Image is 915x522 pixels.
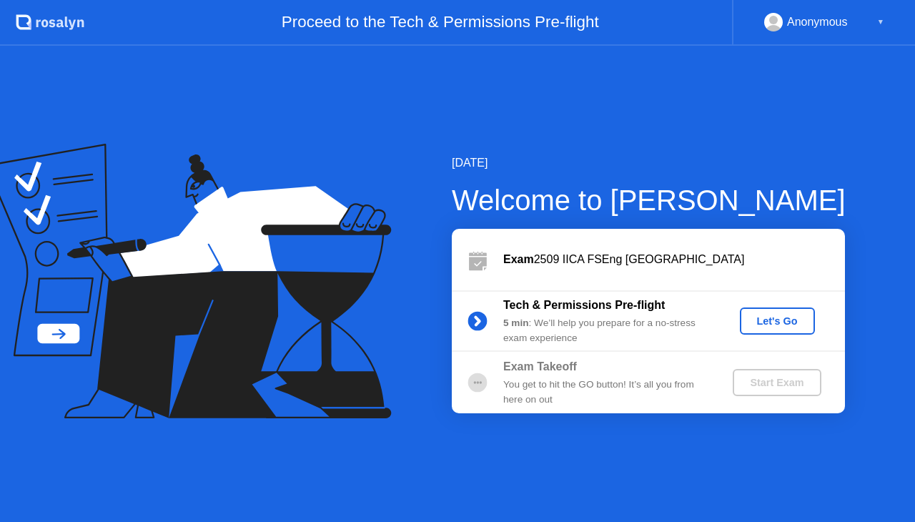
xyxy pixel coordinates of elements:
[738,377,815,388] div: Start Exam
[740,307,815,335] button: Let's Go
[733,369,821,396] button: Start Exam
[787,13,848,31] div: Anonymous
[503,299,665,311] b: Tech & Permissions Pre-flight
[877,13,884,31] div: ▼
[452,154,846,172] div: [DATE]
[503,360,577,373] b: Exam Takeoff
[503,378,709,407] div: You get to hit the GO button! It’s all you from here on out
[503,253,534,265] b: Exam
[746,315,809,327] div: Let's Go
[503,317,529,328] b: 5 min
[452,179,846,222] div: Welcome to [PERSON_NAME]
[503,316,709,345] div: : We’ll help you prepare for a no-stress exam experience
[503,251,845,268] div: 2509 IICA FSEng [GEOGRAPHIC_DATA]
